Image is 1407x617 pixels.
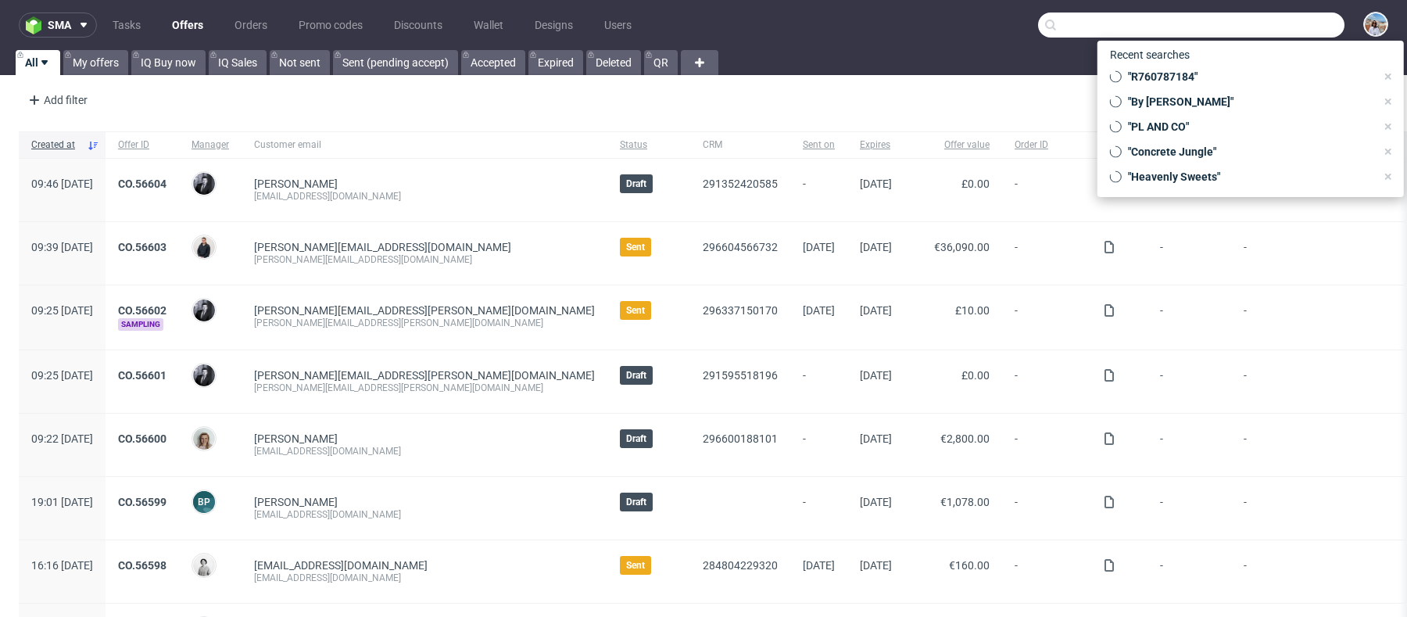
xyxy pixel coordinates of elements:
[16,50,60,75] a: All
[1015,178,1078,203] span: -
[31,241,93,253] span: 09:39 [DATE]
[254,572,595,584] div: [EMAIL_ADDRESS][DOMAIN_NAME]
[528,50,583,75] a: Expired
[118,559,166,572] a: CO.56598
[1015,369,1078,394] span: -
[254,508,595,521] div: [EMAIL_ADDRESS][DOMAIN_NAME]
[209,50,267,75] a: IQ Sales
[48,20,71,30] span: sma
[1160,369,1219,394] span: -
[163,13,213,38] a: Offers
[461,50,525,75] a: Accepted
[254,241,511,253] span: [PERSON_NAME][EMAIL_ADDRESS][DOMAIN_NAME]
[703,241,778,253] a: 296604566732
[860,241,892,253] span: [DATE]
[595,13,641,38] a: Users
[118,178,166,190] a: CO.56604
[31,432,93,445] span: 09:22 [DATE]
[254,190,595,203] div: [EMAIL_ADDRESS][DOMAIN_NAME]
[626,432,646,445] span: Draft
[1122,169,1376,185] span: "Heavenly Sweets"
[803,559,835,572] span: [DATE]
[626,496,646,508] span: Draft
[940,496,990,508] span: €1,078.00
[1015,304,1078,331] span: -
[118,318,163,331] span: Sampling
[192,138,229,152] span: Manager
[525,13,582,38] a: Designs
[193,173,215,195] img: Philippe Dubuy
[626,559,645,572] span: Sent
[254,138,595,152] span: Customer email
[949,559,990,572] span: €160.00
[803,241,835,253] span: [DATE]
[22,88,91,113] div: Add filter
[118,369,166,382] a: CO.56601
[703,138,778,152] span: CRM
[225,13,277,38] a: Orders
[1015,241,1078,266] span: -
[803,304,835,317] span: [DATE]
[703,178,778,190] a: 291352420585
[103,13,150,38] a: Tasks
[803,496,835,521] span: -
[1122,69,1376,84] span: "R760787184"
[289,13,372,38] a: Promo codes
[118,241,166,253] a: CO.56603
[703,559,778,572] a: 284804229320
[803,138,835,152] span: Sent on
[1160,559,1219,584] span: -
[31,496,93,508] span: 19:01 [DATE]
[1104,42,1196,67] span: Recent searches
[31,304,93,317] span: 09:25 [DATE]
[1160,304,1219,331] span: -
[193,236,215,258] img: Adrian Margula
[917,138,990,152] span: Offer value
[934,241,990,253] span: €36,090.00
[803,432,835,457] span: -
[626,178,646,190] span: Draft
[131,50,206,75] a: IQ Buy now
[1365,13,1387,35] img: Marta Kozłowska
[193,300,215,321] img: Philippe Dubuy
[860,304,892,317] span: [DATE]
[1122,94,1376,109] span: "By [PERSON_NAME]"
[1160,432,1219,457] span: -
[26,16,48,34] img: logo
[31,178,93,190] span: 09:46 [DATE]
[1122,119,1376,135] span: "PL AND CO"
[940,432,990,445] span: €2,800.00
[63,50,128,75] a: My offers
[254,304,595,317] span: [PERSON_NAME][EMAIL_ADDRESS][PERSON_NAME][DOMAIN_NAME]
[1160,241,1219,266] span: -
[626,369,646,382] span: Draft
[703,304,778,317] a: 296337150170
[703,369,778,382] a: 291595518196
[1122,144,1376,160] span: "Concrete Jungle"
[626,241,645,253] span: Sent
[254,496,338,508] a: [PERSON_NAME]
[270,50,330,75] a: Not sent
[193,491,215,513] figcaption: BP
[620,138,678,152] span: Status
[703,432,778,445] a: 296600188101
[586,50,641,75] a: Deleted
[860,178,892,190] span: [DATE]
[1015,496,1078,521] span: -
[118,138,166,152] span: Offer ID
[193,364,215,386] img: Philippe Dubuy
[644,50,678,75] a: QR
[961,369,990,382] span: £0.00
[385,13,452,38] a: Discounts
[254,445,595,457] div: [EMAIL_ADDRESS][DOMAIN_NAME]
[254,317,595,329] div: [PERSON_NAME][EMAIL_ADDRESS][PERSON_NAME][DOMAIN_NAME]
[464,13,513,38] a: Wallet
[254,382,595,394] div: [PERSON_NAME][EMAIL_ADDRESS][PERSON_NAME][DOMAIN_NAME]
[31,138,81,152] span: Created at
[333,50,458,75] a: Sent (pending accept)
[803,369,835,394] span: -
[254,178,338,190] a: [PERSON_NAME]
[118,432,166,445] a: CO.56600
[193,428,215,450] img: Monika Poźniak
[19,13,97,38] button: sma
